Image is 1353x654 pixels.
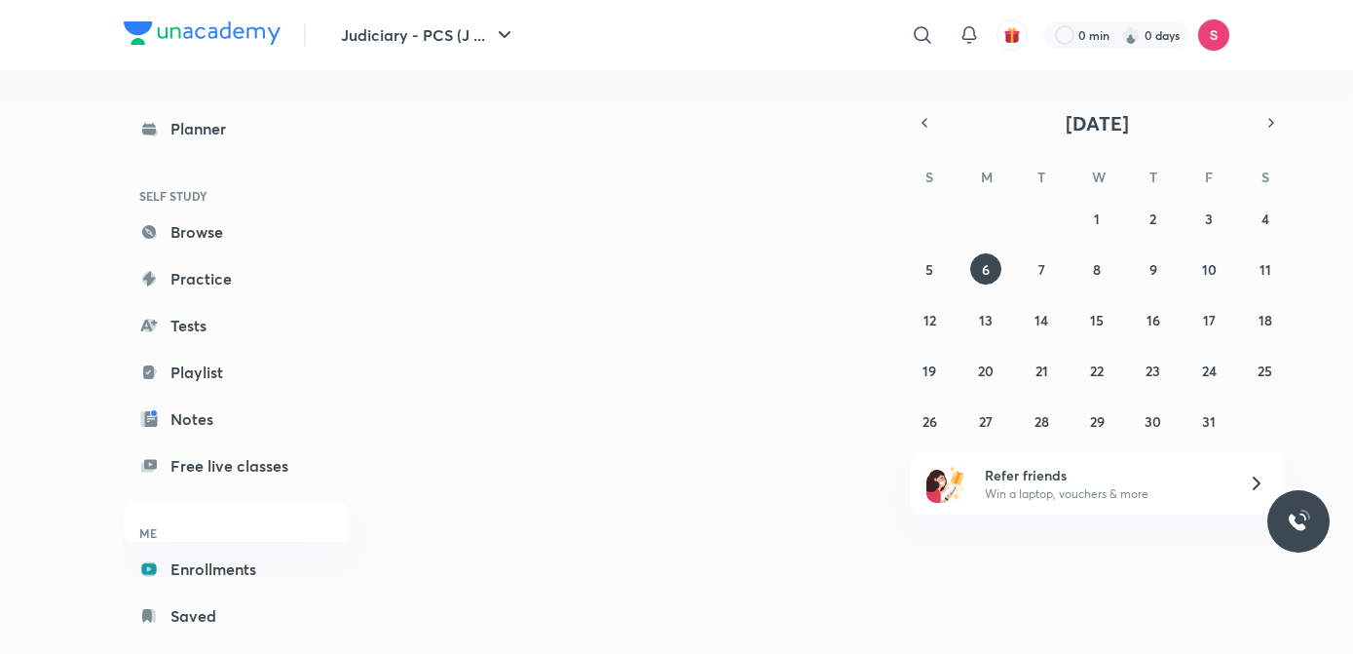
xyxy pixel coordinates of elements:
abbr: October 10, 2025 [1202,260,1217,279]
abbr: October 29, 2025 [1090,412,1105,431]
button: October 30, 2025 [1138,405,1169,437]
h6: Refer friends [985,465,1224,485]
button: October 19, 2025 [914,355,945,386]
button: October 4, 2025 [1250,203,1281,234]
p: Win a laptop, vouchers & more [985,485,1224,503]
span: [DATE] [1066,110,1129,136]
abbr: October 3, 2025 [1205,210,1213,228]
button: October 14, 2025 [1026,304,1057,335]
a: Browse [124,212,350,251]
button: October 22, 2025 [1081,355,1112,386]
img: referral [926,464,965,503]
button: October 29, 2025 [1081,405,1112,437]
abbr: October 11, 2025 [1259,260,1271,279]
abbr: Saturday [1261,168,1269,186]
abbr: October 30, 2025 [1145,412,1161,431]
img: Company Logo [124,21,281,45]
button: October 21, 2025 [1026,355,1057,386]
abbr: October 20, 2025 [978,362,994,380]
img: ttu [1287,510,1310,533]
img: Sandeep Kumar [1197,19,1230,52]
button: [DATE] [938,109,1258,136]
h6: SELF STUDY [124,179,350,212]
a: Notes [124,400,350,439]
a: Free live classes [124,446,350,485]
abbr: October 18, 2025 [1259,311,1272,329]
abbr: October 12, 2025 [923,311,936,329]
abbr: Monday [981,168,993,186]
button: October 12, 2025 [914,304,945,335]
button: October 16, 2025 [1138,304,1169,335]
button: avatar [996,19,1028,51]
button: October 17, 2025 [1193,304,1224,335]
a: Planner [124,109,350,148]
button: October 18, 2025 [1250,304,1281,335]
abbr: October 22, 2025 [1090,362,1104,380]
a: Playlist [124,353,350,392]
a: Company Logo [124,21,281,50]
abbr: Thursday [1149,168,1157,186]
button: October 28, 2025 [1026,405,1057,437]
abbr: October 14, 2025 [1034,311,1048,329]
button: October 25, 2025 [1250,355,1281,386]
abbr: October 25, 2025 [1258,362,1272,380]
img: avatar [1003,26,1021,44]
button: October 1, 2025 [1081,203,1112,234]
button: October 23, 2025 [1138,355,1169,386]
button: Judiciary - PCS (J ... [329,16,528,55]
button: October 10, 2025 [1193,253,1224,285]
button: October 27, 2025 [970,405,1001,437]
button: October 5, 2025 [914,253,945,285]
abbr: October 7, 2025 [1038,260,1045,279]
abbr: October 2, 2025 [1149,210,1156,228]
abbr: October 28, 2025 [1034,412,1049,431]
button: October 31, 2025 [1193,405,1224,437]
a: Saved [124,596,350,635]
button: October 13, 2025 [970,304,1001,335]
button: October 9, 2025 [1138,253,1169,285]
abbr: October 19, 2025 [922,362,936,380]
abbr: Wednesday [1092,168,1106,186]
button: October 8, 2025 [1081,253,1112,285]
abbr: October 5, 2025 [925,260,933,279]
abbr: October 26, 2025 [922,412,937,431]
button: October 2, 2025 [1138,203,1169,234]
a: Enrollments [124,550,350,589]
img: streak [1121,25,1141,45]
abbr: October 23, 2025 [1146,362,1160,380]
a: Tests [124,306,350,345]
button: October 7, 2025 [1026,253,1057,285]
abbr: October 8, 2025 [1093,260,1101,279]
button: October 6, 2025 [970,253,1001,285]
a: Practice [124,259,350,298]
abbr: October 17, 2025 [1203,311,1216,329]
abbr: October 16, 2025 [1146,311,1160,329]
h6: ME [124,517,350,550]
abbr: October 27, 2025 [979,412,993,431]
button: October 24, 2025 [1193,355,1224,386]
button: October 20, 2025 [970,355,1001,386]
button: October 26, 2025 [914,405,945,437]
abbr: October 9, 2025 [1149,260,1157,279]
abbr: Tuesday [1037,168,1045,186]
abbr: October 24, 2025 [1202,362,1217,380]
abbr: Friday [1205,168,1213,186]
abbr: October 31, 2025 [1202,412,1216,431]
abbr: October 13, 2025 [979,311,993,329]
abbr: Sunday [925,168,933,186]
abbr: October 6, 2025 [982,260,990,279]
abbr: October 4, 2025 [1261,210,1269,228]
button: October 15, 2025 [1081,304,1112,335]
abbr: October 21, 2025 [1035,362,1048,380]
button: October 11, 2025 [1250,253,1281,285]
button: October 3, 2025 [1193,203,1224,234]
abbr: October 15, 2025 [1090,311,1104,329]
abbr: October 1, 2025 [1094,210,1100,228]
